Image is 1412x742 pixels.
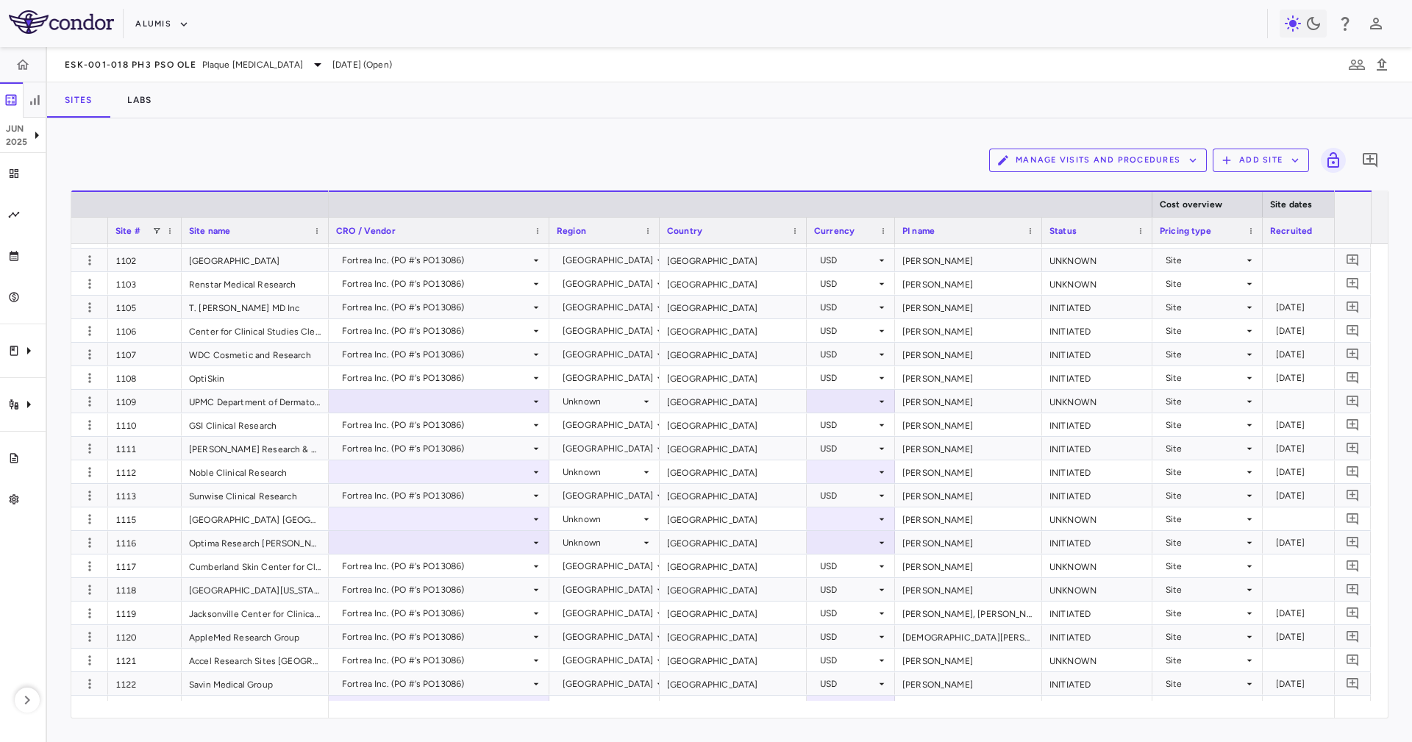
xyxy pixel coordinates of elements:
svg: Add comment [1346,277,1360,290]
div: Unknown [563,531,641,554]
div: [PERSON_NAME] [895,554,1042,577]
span: PI name [902,226,935,236]
div: [GEOGRAPHIC_DATA] [563,672,654,696]
div: Site [1166,602,1244,625]
svg: Add comment [1346,418,1360,432]
div: 1122 [108,672,182,695]
div: INITIATED [1042,437,1152,460]
div: 1105 [108,296,182,318]
svg: Add comment [1346,582,1360,596]
div: Cumberland Skin Center for Clinical Research [182,554,329,577]
div: 1116 [108,531,182,554]
div: [DATE] [1276,531,1394,554]
div: Site [1166,578,1244,602]
div: [GEOGRAPHIC_DATA] [660,319,807,342]
button: Add comment [1343,627,1363,646]
div: UPMC Department of Dermatology [182,390,329,413]
div: USD [820,437,876,460]
div: [GEOGRAPHIC_DATA] [660,507,807,530]
div: [GEOGRAPHIC_DATA] [563,343,654,366]
div: [PERSON_NAME] [895,484,1042,507]
div: Fortrea Inc. (PO #'s PO13086) [342,319,530,343]
div: Fortrea Inc. (PO #'s PO13086) [342,413,530,437]
div: [GEOGRAPHIC_DATA] [563,437,654,460]
div: [PERSON_NAME] [895,272,1042,295]
div: INITIATED [1042,296,1152,318]
svg: Add comment [1346,677,1360,691]
div: 1112 [108,460,182,483]
p: Jun [6,122,28,135]
div: INITIATED [1042,460,1152,483]
button: Add comment [1358,148,1383,173]
div: [DATE] [1276,343,1394,366]
div: UNKNOWN [1042,696,1152,718]
div: [PERSON_NAME] [895,366,1042,389]
div: [GEOGRAPHIC_DATA] [563,484,654,507]
div: Unknown [563,507,641,531]
div: [PERSON_NAME] [895,296,1042,318]
div: INITIATED [1042,602,1152,624]
div: UNKNOWN [1042,390,1152,413]
svg: Add comment [1361,151,1379,169]
div: USD [820,272,876,296]
div: 1121 [108,649,182,671]
div: [GEOGRAPHIC_DATA] [563,366,654,390]
div: [PERSON_NAME] [895,413,1042,436]
span: Site # [115,226,140,236]
div: [GEOGRAPHIC_DATA][US_STATE] Health Care [GEOGRAPHIC_DATA] [182,578,329,601]
svg: Add comment [1346,629,1360,643]
svg: Add comment [1346,441,1360,455]
div: 1110 [108,413,182,436]
div: [GEOGRAPHIC_DATA] [660,672,807,695]
div: [GEOGRAPHIC_DATA] [660,578,807,601]
div: USD [820,296,876,319]
div: [GEOGRAPHIC_DATA] [660,484,807,507]
button: Add comment [1343,391,1363,411]
span: Country [667,226,702,236]
div: Fortrea Inc. (PO #'s PO13086) [342,484,530,507]
span: Pricing type [1160,226,1211,236]
div: 1115 [108,507,182,530]
button: Alumis [135,13,189,36]
div: [GEOGRAPHIC_DATA] [660,531,807,554]
div: Fortrea Inc. (PO #'s PO13086) [342,366,530,390]
div: [GEOGRAPHIC_DATA] [660,602,807,624]
div: USD [820,484,876,507]
div: [GEOGRAPHIC_DATA] [563,602,654,625]
div: T. [PERSON_NAME] MD Inc [182,296,329,318]
span: Recruited [1270,226,1312,236]
span: Region [557,226,586,236]
div: [PERSON_NAME] [895,649,1042,671]
div: 1118 [108,578,182,601]
div: Jacksonville Center for Clinical Research [182,602,329,624]
div: Fortrea Inc. (PO #'s PO13086) [342,343,530,366]
div: USD [820,413,876,437]
svg: Add comment [1346,653,1360,667]
span: Site name [189,226,230,236]
div: [GEOGRAPHIC_DATA] [563,625,654,649]
div: [PERSON_NAME] [895,390,1042,413]
div: UNKNOWN [1042,649,1152,671]
div: [GEOGRAPHIC_DATA] [563,554,654,578]
button: Add comment [1343,415,1363,435]
button: Add comment [1343,697,1363,717]
div: 1123 [108,696,182,718]
div: [DATE] [1276,437,1394,460]
div: Fortrea Inc. (PO #'s PO13086) [342,578,530,602]
svg: Add comment [1346,394,1360,408]
div: INITIATED [1042,366,1152,389]
div: UNKNOWN [1042,507,1152,530]
div: [GEOGRAPHIC_DATA] [660,272,807,295]
div: Site [1166,296,1244,319]
div: [GEOGRAPHIC_DATA] [563,272,654,296]
div: INITIATED [1042,413,1152,436]
div: UNKNOWN [1042,272,1152,295]
img: logo-full-SnFGN8VE.png [9,10,114,34]
button: Add comment [1343,344,1363,364]
div: [DATE] [1276,672,1394,696]
span: [DATE] (Open) [332,58,392,71]
div: 1102 [108,249,182,271]
button: Add comment [1343,297,1363,317]
button: Add comment [1343,556,1363,576]
div: OptiSkin [182,366,329,389]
